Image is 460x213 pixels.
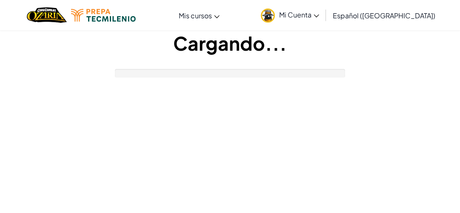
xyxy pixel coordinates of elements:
[174,4,224,27] a: Mis cursos
[279,10,319,19] span: Mi Cuenta
[329,4,440,27] a: Español ([GEOGRAPHIC_DATA])
[257,2,323,29] a: Mi Cuenta
[71,9,136,22] img: Tecmilenio logo
[179,11,212,20] span: Mis cursos
[27,6,66,24] a: Ozaria by CodeCombat logo
[261,9,275,23] img: avatar
[333,11,435,20] span: Español ([GEOGRAPHIC_DATA])
[27,6,66,24] img: Home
